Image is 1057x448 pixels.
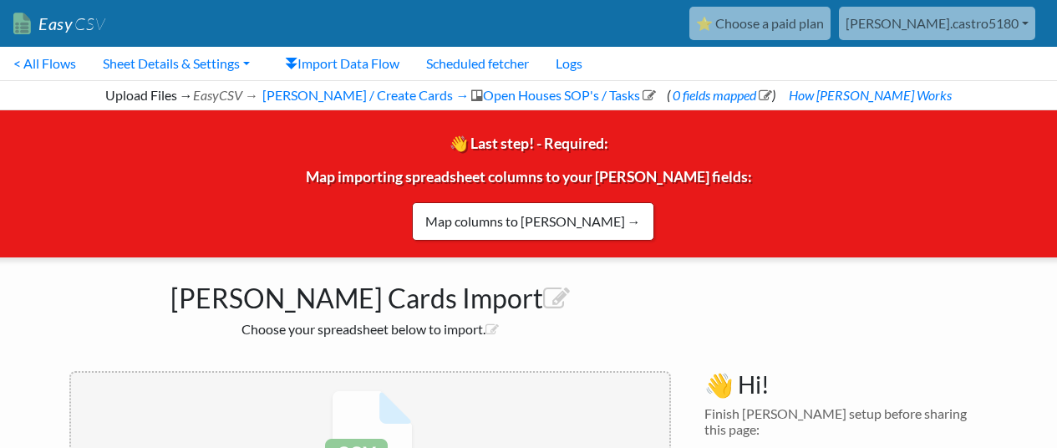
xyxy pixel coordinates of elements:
h3: 👋 Hi! [704,371,988,400]
a: Map columns to [PERSON_NAME] → [412,202,654,241]
a: Scheduled fetcher [413,47,542,80]
h2: Choose your spreadsheet below to import. [69,321,671,337]
a: [PERSON_NAME] / Create Cards →Open Houses SOP's / Tasks [260,87,656,103]
a: ⭐ Choose a paid plan [689,7,831,40]
span: 👋 Last step! - Required: Map importing spreadsheet columns to your [PERSON_NAME] fields: [306,135,752,225]
a: How [PERSON_NAME] Works [786,87,952,103]
a: 0 fields mapped [670,87,772,103]
span: CSV [73,13,105,34]
a: EasyCSV [13,7,105,41]
a: Import Data Flow [272,47,413,80]
h1: [PERSON_NAME] Cards Import [69,274,671,314]
i: EasyCSV → [193,87,258,103]
h4: Finish [PERSON_NAME] setup before sharing this page: [704,405,988,437]
a: Logs [542,47,596,80]
a: Sheet Details & Settings [89,47,263,80]
a: [PERSON_NAME].castro5180 [839,7,1035,40]
span: ( ) [667,87,775,103]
